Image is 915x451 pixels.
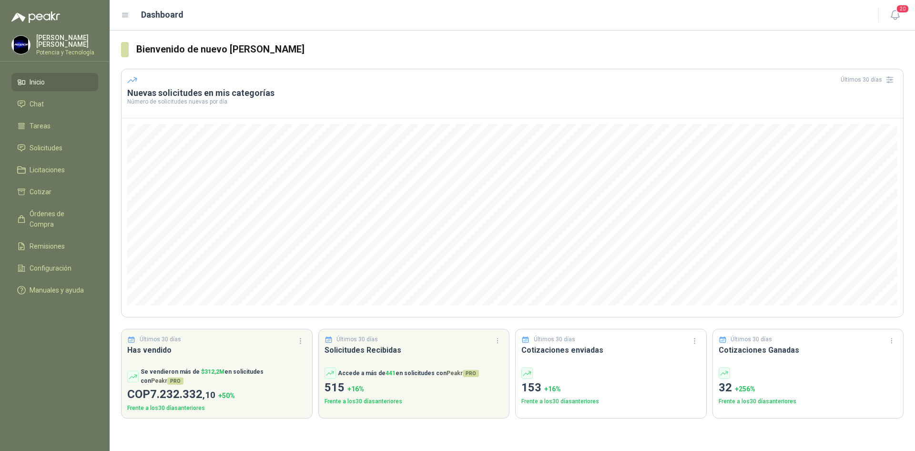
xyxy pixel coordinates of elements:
p: Últimos 30 días [140,335,181,344]
a: Configuración [11,259,98,277]
a: Cotizar [11,183,98,201]
h1: Dashboard [141,8,183,21]
img: Company Logo [12,36,30,54]
span: Inicio [30,77,45,87]
p: Frente a los 30 días anteriores [127,404,306,413]
span: Peakr [151,378,183,384]
span: + 256 % [735,385,755,393]
p: 515 [325,379,504,397]
p: Se vendieron más de en solicitudes con [141,367,306,386]
span: + 16 % [544,385,561,393]
a: Inicio [11,73,98,91]
h3: Cotizaciones Ganadas [719,344,898,356]
p: Accede a más de en solicitudes con [338,369,479,378]
a: Órdenes de Compra [11,205,98,233]
span: Solicitudes [30,143,62,153]
h3: Has vendido [127,344,306,356]
span: Peakr [447,370,479,377]
button: 20 [886,7,904,24]
p: Frente a los 30 días anteriores [719,397,898,406]
span: Tareas [30,121,51,131]
a: Licitaciones [11,161,98,179]
img: Logo peakr [11,11,60,23]
span: Órdenes de Compra [30,209,89,230]
div: Últimos 30 días [841,72,897,87]
h3: Cotizaciones enviadas [521,344,701,356]
span: ,10 [203,389,215,400]
p: Frente a los 30 días anteriores [521,397,701,406]
p: 32 [719,379,898,397]
p: Potencia y Tecnología [36,50,98,55]
span: Chat [30,99,44,109]
span: 20 [896,4,909,13]
span: Cotizar [30,187,51,197]
h3: Bienvenido de nuevo [PERSON_NAME] [136,42,904,57]
p: Frente a los 30 días anteriores [325,397,504,406]
a: Remisiones [11,237,98,255]
a: Manuales y ayuda [11,281,98,299]
span: PRO [167,378,183,385]
span: + 16 % [347,385,364,393]
span: PRO [463,370,479,377]
span: + 50 % [218,392,235,399]
h3: Nuevas solicitudes en mis categorías [127,87,897,99]
h3: Solicitudes Recibidas [325,344,504,356]
p: Últimos 30 días [336,335,378,344]
span: Licitaciones [30,165,65,175]
p: [PERSON_NAME] [PERSON_NAME] [36,34,98,48]
p: 153 [521,379,701,397]
a: Tareas [11,117,98,135]
span: $ 312,2M [201,368,224,375]
span: Configuración [30,263,71,273]
a: Solicitudes [11,139,98,157]
span: Remisiones [30,241,65,252]
p: COP [127,386,306,404]
p: Últimos 30 días [731,335,772,344]
a: Chat [11,95,98,113]
span: 441 [386,370,396,377]
p: Número de solicitudes nuevas por día [127,99,897,105]
p: Últimos 30 días [534,335,575,344]
span: Manuales y ayuda [30,285,84,295]
span: 7.232.332 [150,388,215,401]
